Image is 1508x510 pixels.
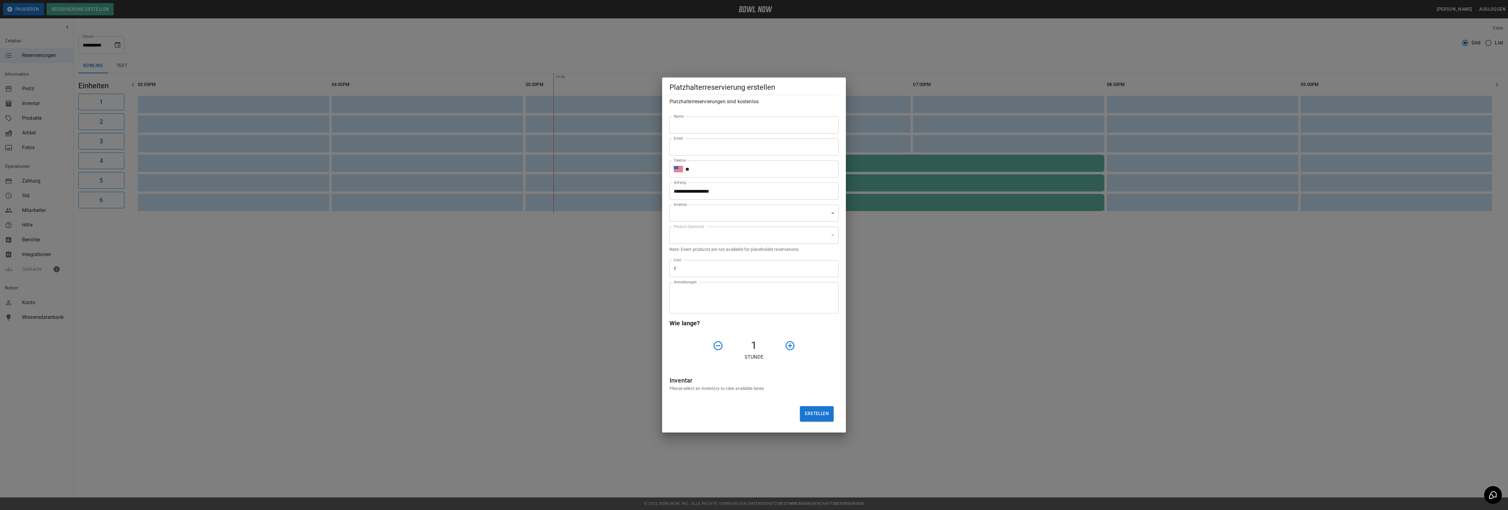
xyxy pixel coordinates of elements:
[674,158,686,163] label: Telefon
[669,82,839,92] h5: Platzhalterreservierung erstellen
[669,205,839,222] div: ​
[674,164,683,174] button: Select country
[669,227,839,244] div: ​
[669,318,839,328] h6: Wie lange?
[674,265,677,272] p: €
[669,97,839,106] h6: Platzhalterreservierungen sind kostenlos
[669,353,839,361] p: Stunde
[726,339,782,352] h4: 1
[669,246,839,252] p: Note: Event products are not available for placeholder reservations
[669,183,834,200] input: Choose date, selected date is Oct 12, 2025
[669,376,839,385] h6: Inventar
[669,385,839,391] p: Please select an inventory to view available lanes
[674,180,686,185] label: Anfang
[800,406,834,421] button: Erstellen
